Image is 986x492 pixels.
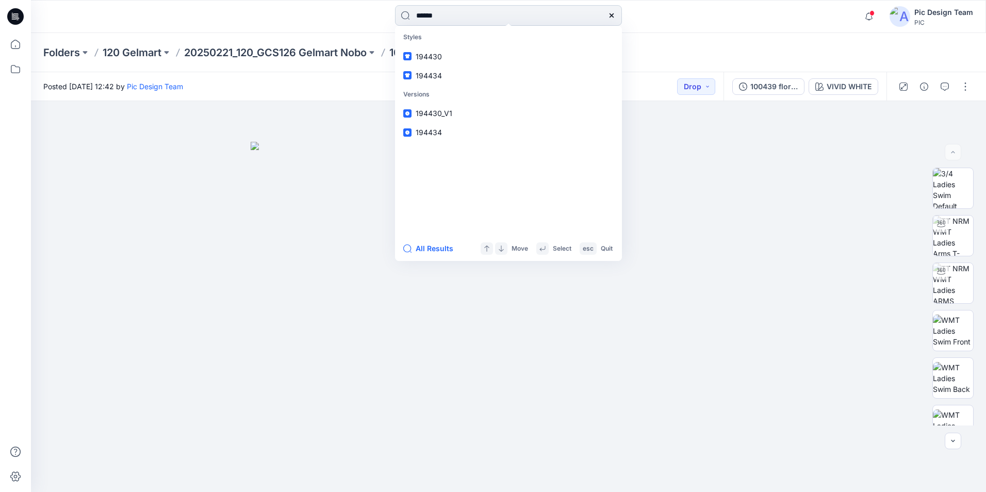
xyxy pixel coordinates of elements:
[397,66,620,85] a: 194434
[397,104,620,123] a: 194430_V1
[933,263,973,303] img: TT NRM WMT Ladies ARMS DOWN
[933,362,973,395] img: WMT Ladies Swim Back
[127,82,183,91] a: Pic Design Team
[750,81,798,92] div: 100439 floral lace cheeky
[916,78,932,95] button: Details
[933,315,973,347] img: WMT Ladies Swim Front
[809,78,878,95] button: VIVID WHITE
[732,78,804,95] button: 100439 floral lace cheeky
[43,45,80,60] a: Folders
[416,128,442,137] span: 194434
[416,52,442,61] span: 194430
[43,81,183,92] span: Posted [DATE] 12:42 by
[933,216,973,256] img: TT NRM WMT Ladies Arms T-POSE
[389,45,517,60] p: 100439 floral lace cheeky
[512,243,528,254] p: Move
[397,47,620,66] a: 194430
[416,71,442,80] span: 194434
[103,45,161,60] a: 120 Gelmart
[827,81,872,92] div: VIVID WHITE
[397,85,620,104] p: Versions
[251,142,766,492] img: eyJhbGciOiJIUzI1NiIsImtpZCI6IjAiLCJzbHQiOiJzZXMiLCJ0eXAiOiJKV1QifQ.eyJkYXRhIjp7InR5cGUiOiJzdG9yYW...
[933,409,973,442] img: WMT Ladies Swim Left
[890,6,910,27] img: avatar
[601,243,613,254] p: Quit
[184,45,367,60] a: 20250221_120_GCS126 Gelmart Nobo
[416,109,452,118] span: 194430_V1
[583,243,594,254] p: esc
[933,168,973,208] img: 3/4 Ladies Swim Default
[914,19,973,26] div: PIC
[553,243,571,254] p: Select
[914,6,973,19] div: Pic Design Team
[397,123,620,142] a: 194434
[403,242,460,255] button: All Results
[397,28,620,47] p: Styles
